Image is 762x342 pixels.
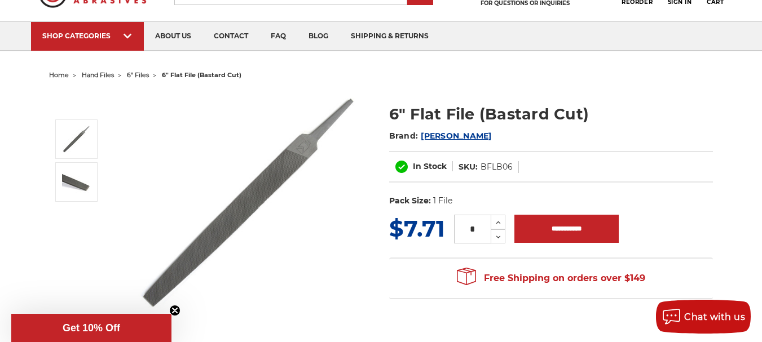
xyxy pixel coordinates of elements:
[656,300,751,334] button: Chat with us
[49,71,69,79] a: home
[459,161,478,173] dt: SKU:
[684,312,745,322] span: Chat with us
[389,215,445,242] span: $7.71
[134,91,360,314] img: 6" Flat Bastard File
[11,314,171,342] div: Get 10% OffClose teaser
[169,305,180,316] button: Close teaser
[127,71,149,79] a: 6" files
[457,267,645,290] span: Free Shipping on orders over $149
[144,22,202,51] a: about us
[42,32,133,40] div: SHOP CATEGORIES
[202,22,259,51] a: contact
[389,195,431,207] dt: Pack Size:
[340,22,440,51] a: shipping & returns
[82,71,114,79] a: hand files
[389,131,419,141] span: Brand:
[162,71,241,79] span: 6" flat file (bastard cut)
[413,161,447,171] span: In Stock
[62,125,90,153] img: 6" Flat Bastard File
[62,171,90,193] img: 6 inch flat file bastard double cut
[389,103,713,125] h1: 6" Flat File (Bastard Cut)
[63,322,120,334] span: Get 10% Off
[421,131,491,141] a: [PERSON_NAME]
[297,22,340,51] a: blog
[481,161,513,173] dd: BFLB06
[433,195,452,207] dd: 1 File
[259,22,297,51] a: faq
